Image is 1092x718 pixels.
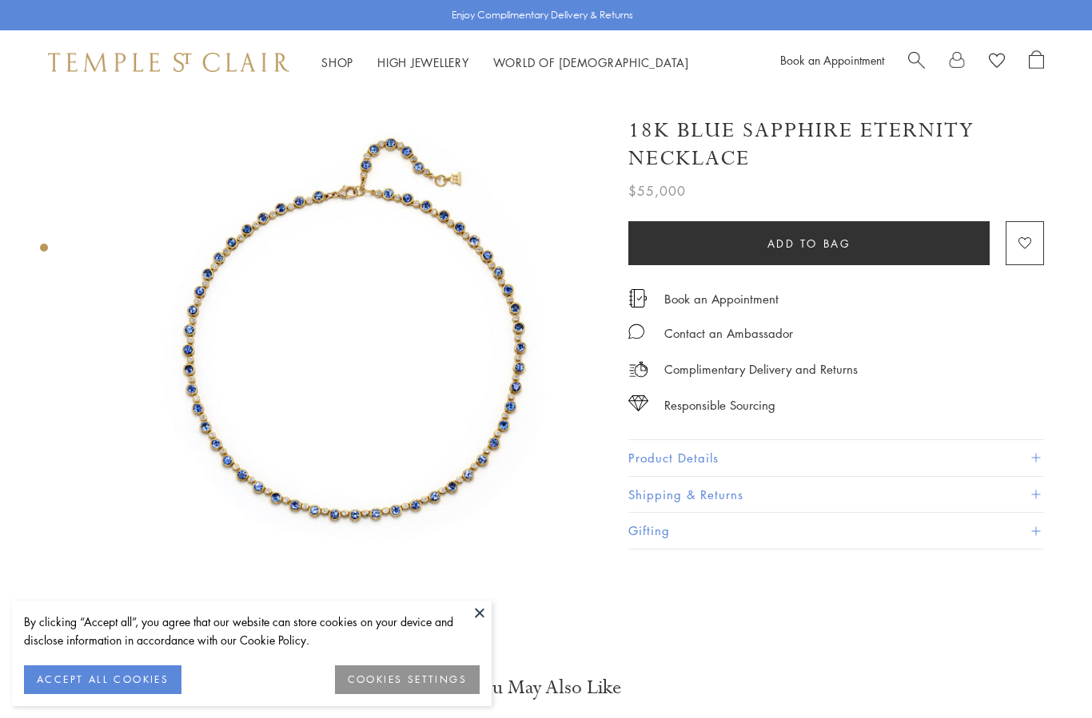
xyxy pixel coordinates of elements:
a: View Wishlist [989,50,1005,74]
img: icon_delivery.svg [628,359,648,379]
a: High JewelleryHigh Jewellery [377,54,469,70]
img: icon_appointment.svg [628,289,648,307]
p: Complimentary Delivery and Returns [664,359,858,379]
button: ACCEPT ALL COOKIES [24,665,181,694]
a: ShopShop [321,54,353,70]
a: World of [DEMOGRAPHIC_DATA]World of [DEMOGRAPHIC_DATA] [493,54,689,70]
iframe: Gorgias live chat messenger [1012,643,1076,702]
div: Contact an Ambassador [664,323,793,343]
button: Gifting [628,513,1044,549]
button: Shipping & Returns [628,477,1044,513]
img: MessageIcon-01_2.svg [628,323,644,339]
button: Product Details [628,440,1044,476]
div: Product gallery navigation [40,240,48,264]
div: Responsible Sourcing [664,395,775,415]
button: COOKIES SETTINGS [335,665,480,694]
div: By clicking “Accept all”, you agree that our website can store cookies on your device and disclos... [24,613,480,649]
span: $55,000 [628,180,686,201]
p: Enjoy Complimentary Delivery & Returns [452,7,633,23]
h1: 18K Blue Sapphire Eternity Necklace [628,117,1044,173]
span: Add to bag [767,235,851,252]
a: Search [908,50,925,74]
img: 18K Blue Sapphire Eternity Necklace [104,94,604,594]
a: Book an Appointment [664,290,779,307]
button: Add to bag [628,221,990,265]
a: Open Shopping Bag [1029,50,1044,74]
img: Temple St. Clair [48,53,289,72]
nav: Main navigation [321,53,689,73]
a: Book an Appointment [780,52,884,68]
img: icon_sourcing.svg [628,395,648,411]
h3: You May Also Like [64,675,1028,700]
